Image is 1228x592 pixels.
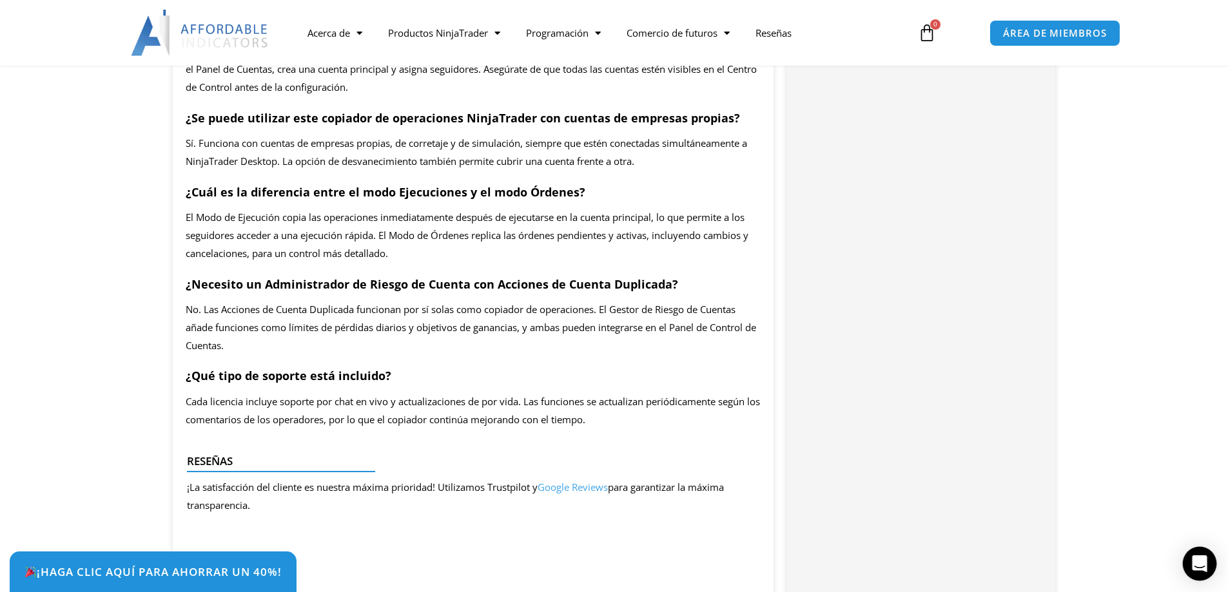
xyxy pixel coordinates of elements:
font: ¡Haga clic aquí para ahorrar un 40%! [24,564,282,579]
font: No. Las Acciones de Cuenta Duplicada funcionan por sí solas como copiador de operaciones. El Gest... [186,303,756,352]
font: Reseñas [755,26,792,39]
img: 🎉 [25,566,36,577]
font: El Modo de Ejecución copia las operaciones inmediatamente después de ejecutarse en la cuenta prin... [186,211,748,260]
font: Reseñas [187,454,233,468]
font: Cada licencia incluye soporte por chat en vivo y actualizaciones de por vida. Las funciones se ac... [186,395,760,426]
a: 0 [899,14,955,52]
font: Comercio de futuros [627,26,717,39]
font: ¿Se puede utilizar este copiador de operaciones NinjaTrader con cuentas de empresas propias? [186,110,740,126]
a: ÁREA DE MIEMBROS [989,20,1120,46]
font: Acerca de [307,26,350,39]
a: 🎉¡Haga clic aquí para ahorrar un 40%! [10,551,297,592]
font: Tras la compra, descarga el archivo e impórtalo a NinjaTrader Desktop mediante la función de impo... [186,44,757,93]
font: ¡La satisfacción del cliente es nuestra máxima prioridad! Utilizamos Trustpilot y [187,481,538,493]
a: Reseñas [743,18,804,48]
font: Productos NinjaTrader [388,26,488,39]
font: ÁREA DE MIEMBROS [1003,26,1106,39]
a: Comercio de futuros [614,18,743,48]
div: Abrir Intercom Messenger [1183,547,1217,581]
a: Acerca de [295,18,375,48]
font: ¿Qué tipo de soporte está incluido? [186,368,391,383]
a: Google Reviews [538,481,608,493]
font: Programación [526,26,589,39]
font: Sí. Funciona con cuentas de empresas propias, de corretaje y de simulación, siempre que estén con... [186,137,747,167]
nav: Menú [295,18,903,48]
a: Productos NinjaTrader [375,18,513,48]
font: ¿Cuál es la diferencia entre el modo Ejecuciones y el modo Órdenes? [186,184,585,200]
a: Programación [513,18,614,48]
font: ¿Necesito un Administrador de Riesgo de Cuenta con Acciones de Cuenta Duplicada? [186,276,678,292]
img: LogoAI | Indicadores asequibles – NinjaTrader [131,10,269,56]
font: 0 [933,19,937,28]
